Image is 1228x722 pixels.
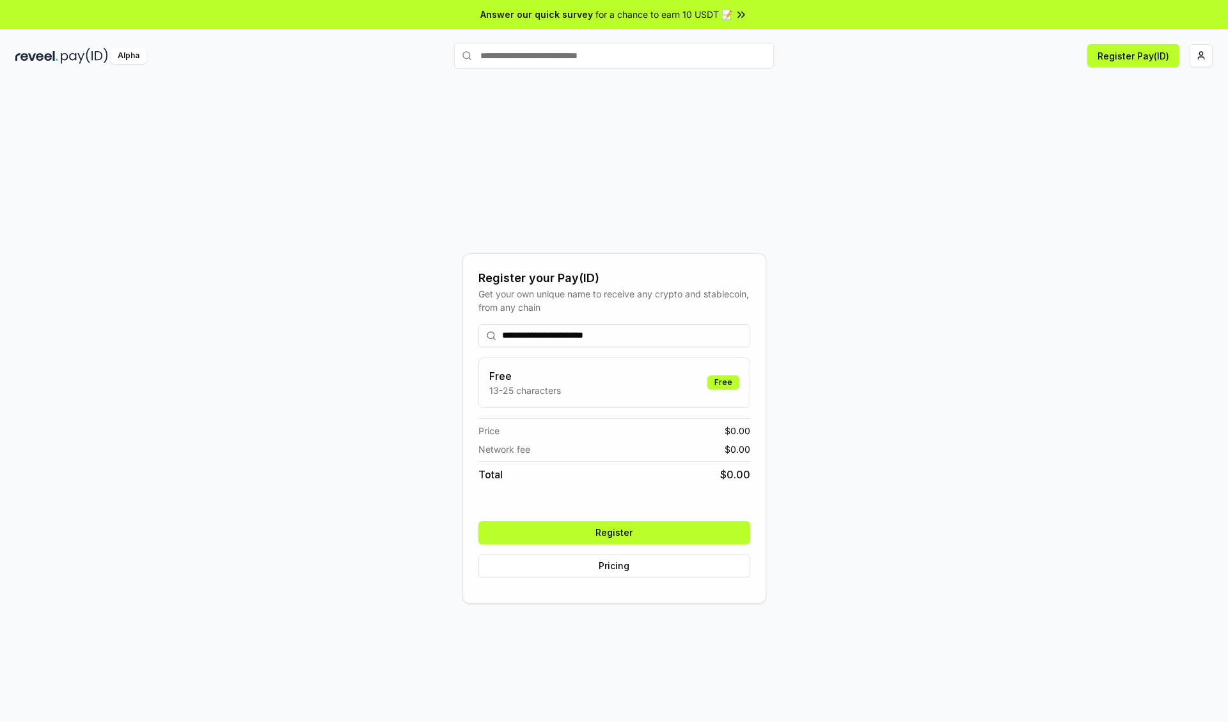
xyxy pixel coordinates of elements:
[489,368,561,384] h3: Free
[111,48,146,64] div: Alpha
[707,375,739,389] div: Free
[480,8,593,21] span: Answer our quick survey
[15,48,58,64] img: reveel_dark
[489,384,561,397] p: 13-25 characters
[478,521,750,544] button: Register
[478,287,750,314] div: Get your own unique name to receive any crypto and stablecoin, from any chain
[478,443,530,456] span: Network fee
[720,467,750,482] span: $ 0.00
[478,467,503,482] span: Total
[1087,44,1179,67] button: Register Pay(ID)
[478,554,750,577] button: Pricing
[725,443,750,456] span: $ 0.00
[725,424,750,437] span: $ 0.00
[478,269,750,287] div: Register your Pay(ID)
[595,8,732,21] span: for a chance to earn 10 USDT 📝
[61,48,108,64] img: pay_id
[478,424,500,437] span: Price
